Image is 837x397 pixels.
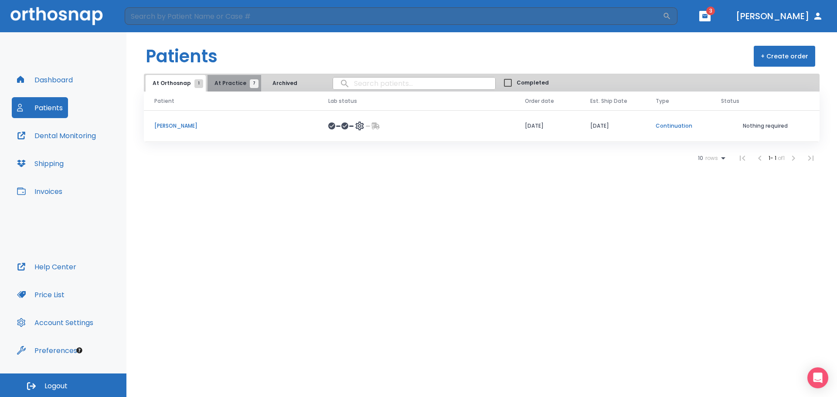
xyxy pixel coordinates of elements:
span: 1 [194,79,203,88]
div: tabs [146,75,308,92]
span: At Orthosnap [153,79,199,87]
button: Patients [12,97,68,118]
button: Help Center [12,256,82,277]
button: Dashboard [12,69,78,90]
input: search [333,75,495,92]
button: Dental Monitoring [12,125,101,146]
td: [DATE] [580,110,645,142]
button: Archived [263,75,306,92]
button: + Create order [754,46,815,67]
button: Price List [12,284,70,305]
div: Open Intercom Messenger [807,367,828,388]
p: Continuation [656,122,700,130]
span: Logout [44,381,68,391]
span: Status [721,97,739,105]
span: Patient [154,97,174,105]
button: Invoices [12,181,68,202]
span: Lab status [328,97,357,105]
button: [PERSON_NAME] [732,8,827,24]
span: 7 [250,79,259,88]
img: Orthosnap [10,7,103,25]
input: Search by Patient Name or Case # [125,7,663,25]
span: 10 [698,155,703,161]
span: rows [703,155,718,161]
button: Preferences [12,340,82,361]
span: 1 - 1 [769,154,778,162]
p: [PERSON_NAME] [154,122,307,130]
span: Order date [525,97,554,105]
p: Nothing required [721,122,809,130]
div: Tooltip anchor [75,346,83,354]
h1: Patients [146,43,218,69]
td: [DATE] [514,110,580,142]
span: of 1 [778,154,785,162]
span: Est. Ship Date [590,97,627,105]
button: Account Settings [12,312,99,333]
span: Type [656,97,669,105]
span: 3 [706,7,715,15]
button: Shipping [12,153,69,174]
span: At Practice [214,79,254,87]
span: Completed [517,79,549,87]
